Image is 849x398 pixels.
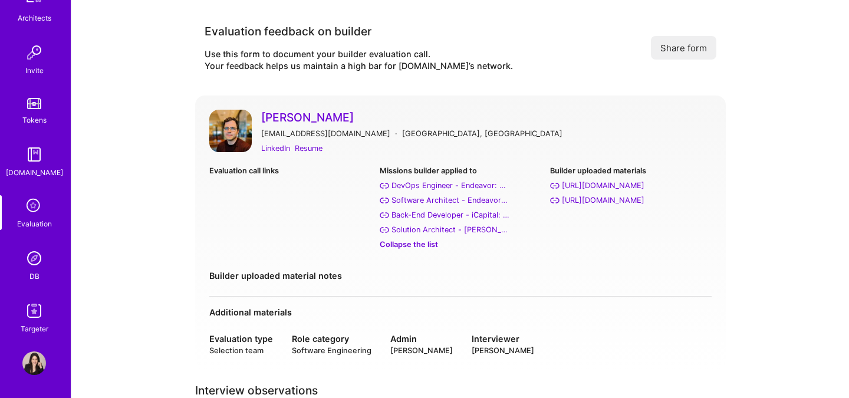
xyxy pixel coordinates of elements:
div: [DOMAIN_NAME] [6,166,63,179]
div: [PERSON_NAME] [472,345,534,356]
div: Evaluation feedback on builder [205,24,513,39]
div: https://www.nats.aero/nats-openair-consultation/ [562,194,644,206]
div: Missions builder applied to [380,165,541,177]
div: Software Engineering [292,345,371,356]
a: [PERSON_NAME] [261,110,712,125]
img: tokens [27,98,41,109]
div: Evaluation call links [209,165,370,177]
img: guide book [22,143,46,166]
a: LinkedIn [261,142,290,154]
div: DB [29,270,40,282]
i: Software Architect - Endeavor: Olympic Engineering -3338OEG275 [380,196,389,205]
div: · [395,127,397,140]
div: Role category [292,333,371,345]
a: DevOps Engineer - Endeavor: Olympic Engineering -3338OEG275 [380,179,541,192]
div: Back-End Developer - iCapital: Build and maintain RESTful API [391,209,509,221]
a: User Avatar [19,351,49,375]
div: Invite [25,64,44,77]
div: https://uphold.com/ [562,179,644,192]
i: Solution Architect - Langan: AI-Copilot for Environmental Site Assessment [380,225,389,235]
img: Invite [22,41,46,64]
i: https://www.nats.aero/nats-openair-consultation/ [550,196,560,205]
div: Interview observations [195,384,726,397]
div: Collapse the list [380,238,541,251]
a: Software Architect - Endeavor: Olympic Engineering -3338OEG275 [380,194,541,206]
div: Architects [18,12,51,24]
div: Admin [390,333,453,345]
div: Tokens [22,114,47,126]
div: [EMAIL_ADDRESS][DOMAIN_NAME] [261,127,390,140]
div: Selection team [209,345,273,356]
i: Back-End Developer - iCapital: Build and maintain RESTful API [380,210,389,220]
div: Solution Architect - Langan: AI-Copilot for Environmental Site Assessment [391,223,509,236]
div: Builder uploaded material notes [209,269,712,282]
i: DevOps Engineer - Endeavor: Olympic Engineering -3338OEG275 [380,181,389,190]
div: Interviewer [472,333,534,345]
div: Additional materials [209,306,712,318]
img: User Avatar [209,110,252,152]
a: Solution Architect - [PERSON_NAME]: AI-Copilot for Environmental Site Assessment [380,223,541,236]
img: Skill Targeter [22,299,46,323]
div: DevOps Engineer - Endeavor: Olympic Engineering -3338OEG275 [391,179,509,192]
a: [URL][DOMAIN_NAME] [550,179,711,192]
a: Back-End Developer - iCapital: Build and maintain RESTful API [380,209,541,221]
button: Share form [651,36,716,60]
a: [URL][DOMAIN_NAME] [550,194,711,206]
div: Evaluation [17,218,52,230]
i: icon SelectionTeam [23,195,45,218]
a: User Avatar [209,110,252,155]
div: Software Architect - Endeavor: Olympic Engineering -3338OEG275 [391,194,509,206]
div: Targeter [21,323,48,335]
img: Admin Search [22,246,46,270]
div: Builder uploaded materials [550,165,711,177]
div: [PERSON_NAME] [390,345,453,356]
div: [GEOGRAPHIC_DATA], [GEOGRAPHIC_DATA] [402,127,562,140]
img: User Avatar [22,351,46,375]
div: Use this form to document your builder evaluation call. Your feedback helps us maintain a high ba... [205,48,513,72]
div: Evaluation type [209,333,273,345]
i: https://uphold.com/ [550,181,560,190]
a: Resume [295,142,323,154]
